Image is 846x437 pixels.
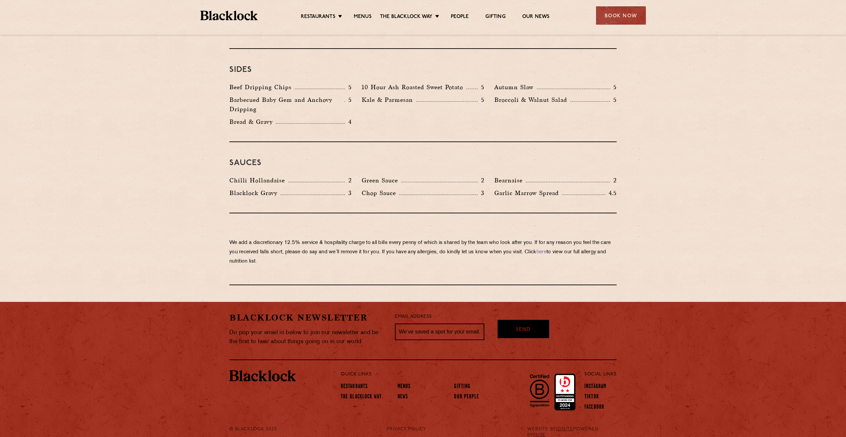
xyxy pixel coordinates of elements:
p: 2 [610,176,617,185]
a: Gifting [454,383,470,391]
p: Bread & Gravy [229,117,276,126]
h2: Blacklock Newsletter [229,312,385,324]
p: 5 [478,83,484,92]
p: Kale & Parmesan [362,95,416,105]
a: Menus [398,383,411,391]
p: 5 [610,96,617,104]
p: Bearnaise [494,176,526,185]
p: Barbecued Baby Gem and Anchovy Dripping [229,95,344,114]
input: We’ve saved a spot for your email... [395,324,484,340]
img: BL_Textured_Logo-footer-cropped.svg [229,370,296,381]
p: Broccoli & Walnut Salad [494,95,570,105]
img: BL_Textured_Logo-footer-cropped.svg [200,11,258,20]
div: Book Now [596,6,646,25]
p: Chop Sauce [362,188,399,198]
a: Gifting [485,14,505,21]
a: Our News [522,14,550,21]
a: People [451,14,469,21]
a: IGNITE [556,427,573,432]
p: 2 [345,176,352,185]
a: Facebook [584,404,604,411]
p: Autumn Slaw [494,83,537,92]
a: TikTok [584,394,599,401]
a: PRIVACY POLICY [387,426,426,432]
a: here [537,250,546,255]
p: We add a discretionary 12.5% service & hospitality charge to all bills every penny of which is sh... [229,238,617,266]
p: 5 [345,96,352,104]
a: The Blacklock Way [341,394,382,401]
p: Green Sauce [362,176,401,185]
p: Blacklock Gravy [229,188,281,198]
p: 5 [478,96,484,104]
label: Email Address [395,313,431,321]
p: Beef Dripping Chips [229,83,295,92]
p: Quick Links [341,370,562,379]
h3: Sauces [229,159,617,167]
p: Garlic Marrow Spread [494,188,562,198]
p: 5 [610,83,617,92]
img: Accred_2023_2star.png [554,374,575,410]
p: 3 [345,189,352,197]
a: Restaurants [341,383,368,391]
a: The Blacklock Way [380,14,432,21]
p: Do pop your email in below to join our newsletter and be the first to hear about things going on ... [229,328,385,346]
p: Chilli Hollandaise [229,176,288,185]
p: 3 [478,189,484,197]
p: 5 [345,83,352,92]
a: Instagram [584,383,606,391]
img: B-Corp-Logo-Black-RGB.svg [526,370,553,410]
a: News [398,394,408,401]
p: 10 Hour Ash Roasted Sweet Potato [362,83,466,92]
a: Our People [454,394,479,401]
p: 2 [478,176,484,185]
span: Send [516,326,531,334]
p: 4 [345,117,352,126]
p: 4.5 [605,189,617,197]
a: Restaurants [301,14,335,21]
p: Social Links [584,370,617,379]
h3: Sides [229,66,617,74]
a: Menus [354,14,372,21]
